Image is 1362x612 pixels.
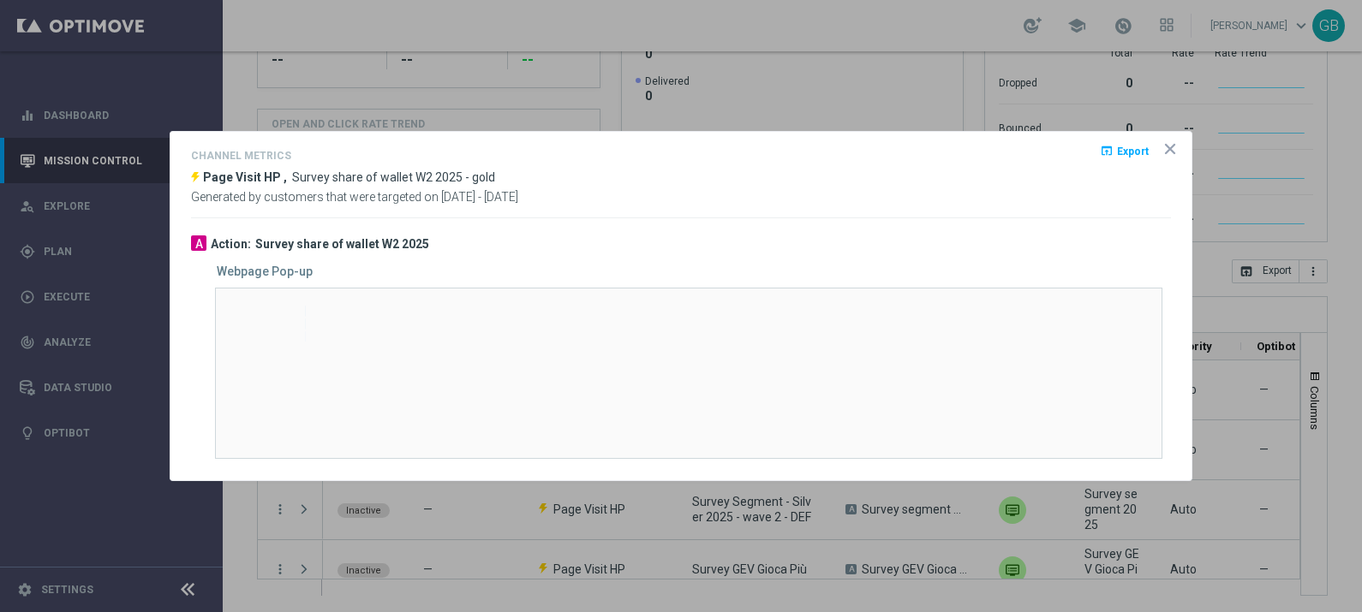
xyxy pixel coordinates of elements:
h3: Action: [211,236,251,252]
div: A [191,235,206,251]
span: , [284,170,287,184]
span: Page Visit HP [203,170,281,184]
opti-icon: icon [1162,140,1179,157]
span: Survey share of wallet W2 2025 - gold [292,170,495,184]
span: Export [1117,146,1149,157]
button: open_in_browser Export [1098,140,1150,161]
h4: Channel Metrics [191,150,291,162]
i: open_in_browser [1100,144,1114,157]
span: Generated by customers that were targeted on [191,190,439,204]
h5: Webpage Pop-up [217,264,313,278]
h3: Survey share of wallet W2 2025 [255,236,429,252]
span: [DATE] - [DATE] [441,190,518,204]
